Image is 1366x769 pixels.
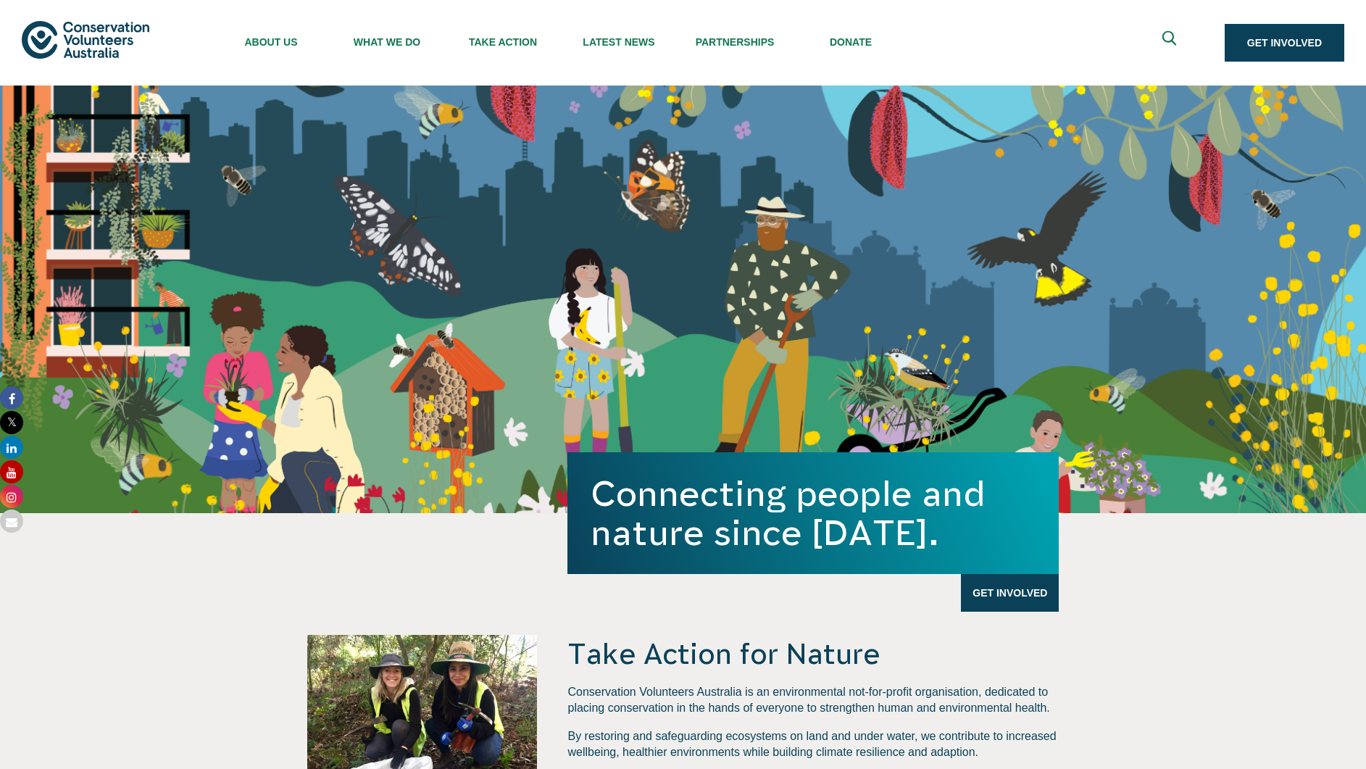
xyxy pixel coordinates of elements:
h4: Take Action for Nature [567,635,1059,673]
p: Conservation Volunteers Australia is an environmental not-for-profit organisation, dedicated to p... [567,684,1059,717]
a: Get Involved [961,574,1059,612]
span: Partnerships [677,36,793,48]
a: Get Involved [1225,24,1344,62]
img: logo.svg [22,21,149,58]
h1: Connecting people and nature since [DATE]. [591,474,1036,552]
p: By restoring and safeguarding ecosystems on land and under water, we contribute to increased well... [567,728,1059,761]
span: Donate [793,36,909,48]
button: Expand search box Close search box [1154,25,1188,60]
span: About Us [213,36,329,48]
span: Latest News [561,36,677,48]
span: What We Do [329,36,445,48]
span: Take Action [445,36,561,48]
span: Expand search box [1162,31,1180,55]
